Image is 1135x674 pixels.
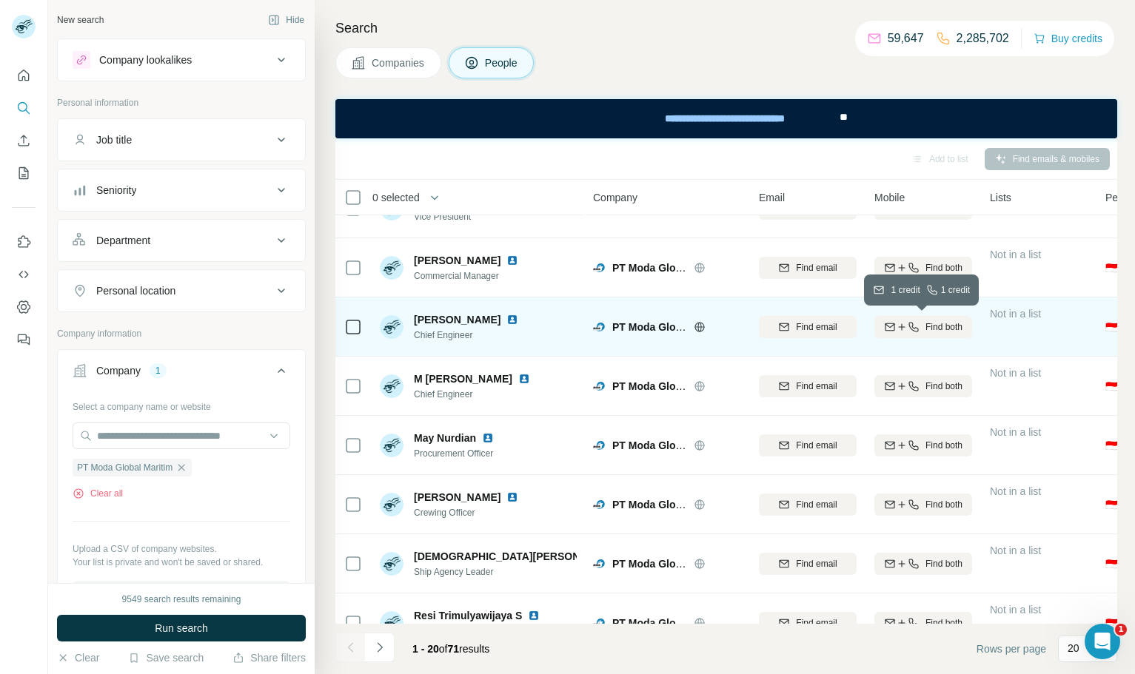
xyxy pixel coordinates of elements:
[380,493,404,516] img: Avatar
[874,493,972,516] button: Find both
[612,321,730,333] span: PT Moda Global Maritim
[796,380,837,393] span: Find email
[482,432,494,444] img: LinkedIn logo
[414,431,476,445] span: May Nurdian
[448,643,460,655] span: 71
[12,127,36,154] button: Enrich CSV
[874,316,972,338] button: Find both
[925,261,962,274] span: Find both
[990,545,1041,556] span: Not in a list
[612,617,730,629] span: PT Moda Global Maritim
[414,388,536,401] span: Chief Engineer
[414,328,524,342] span: Chief Engineer
[365,633,395,662] button: Navigate to next page
[414,565,577,579] span: Ship Agency Leader
[96,183,136,198] div: Seniority
[506,255,518,266] img: LinkedIn logo
[1105,438,1118,453] span: 🇮🇩
[612,262,730,274] span: PT Moda Global Maritim
[99,53,192,67] div: Company lookalikes
[593,321,605,333] img: Logo of PT Moda Global Maritim
[96,363,141,378] div: Company
[925,380,962,393] span: Find both
[380,611,404,635] img: Avatar
[1068,641,1079,656] p: 20
[335,99,1117,138] iframe: Banner
[759,553,857,575] button: Find email
[335,18,1117,38] h4: Search
[874,612,972,634] button: Find both
[414,312,500,327] span: [PERSON_NAME]
[73,542,290,556] p: Upload a CSV of company websites.
[593,499,605,510] img: Logo of PT Moda Global Maritim
[593,558,605,570] img: Logo of PT Moda Global Maritim
[57,327,306,340] p: Company information
[796,320,837,334] span: Find email
[412,643,489,655] span: results
[485,55,519,70] span: People
[874,375,972,397] button: Find both
[73,581,290,607] button: Upload a list of companies
[1034,28,1102,49] button: Buy credits
[593,190,637,205] span: Company
[57,13,104,27] div: New search
[925,320,962,334] span: Find both
[372,55,426,70] span: Companies
[1105,616,1118,630] span: 🇮🇩
[796,261,837,274] span: Find email
[414,490,500,505] span: [PERSON_NAME]
[1105,260,1118,275] span: 🇮🇩
[380,434,404,457] img: Avatar
[58,42,305,78] button: Company lookalikes
[73,487,123,500] button: Clear all
[12,294,36,320] button: Dashboard
[1105,556,1118,571] span: 🇮🇩
[380,315,404,339] img: Avatar
[57,96,306,109] p: Personal information
[759,257,857,279] button: Find email
[506,491,518,503] img: LinkedIn logo
[12,62,36,89] button: Quick start
[380,552,404,576] img: Avatar
[977,641,1046,656] span: Rows per page
[796,616,837,630] span: Find email
[759,190,785,205] span: Email
[593,439,605,451] img: Logo of PT Moda Global Maritim
[96,233,150,248] div: Department
[96,283,175,298] div: Personal location
[1105,320,1118,334] span: 🇮🇩
[58,353,305,394] button: Company1
[96,132,132,147] div: Job title
[414,506,524,519] span: Crewing Officer
[128,650,204,665] button: Save search
[414,610,522,621] span: Resi Trimulyawijaya S
[232,650,306,665] button: Share filters
[58,223,305,258] button: Department
[12,326,36,353] button: Feedback
[73,556,290,569] p: Your list is private and won't be saved or shared.
[414,253,500,268] span: [PERSON_NAME]
[925,616,962,630] span: Find both
[874,434,972,456] button: Find both
[759,316,857,338] button: Find email
[414,447,500,460] span: Procurement Officer
[73,394,290,414] div: Select a company name or website
[58,172,305,208] button: Seniority
[990,426,1041,438] span: Not in a list
[990,367,1041,379] span: Not in a list
[380,374,404,398] img: Avatar
[12,160,36,186] button: My lists
[150,364,167,377] div: 1
[990,190,1011,205] span: Lists
[412,643,439,655] span: 1 - 20
[57,650,99,665] button: Clear
[414,210,524,223] span: Vice President
[874,553,972,575] button: Find both
[57,615,306,641] button: Run search
[612,499,730,510] span: PT Moda Global Maritim
[58,273,305,309] button: Personal location
[1105,497,1118,512] span: 🇮🇩
[414,549,620,564] span: [DEMOGRAPHIC_DATA][PERSON_NAME]
[58,122,305,158] button: Job title
[258,9,315,31] button: Hide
